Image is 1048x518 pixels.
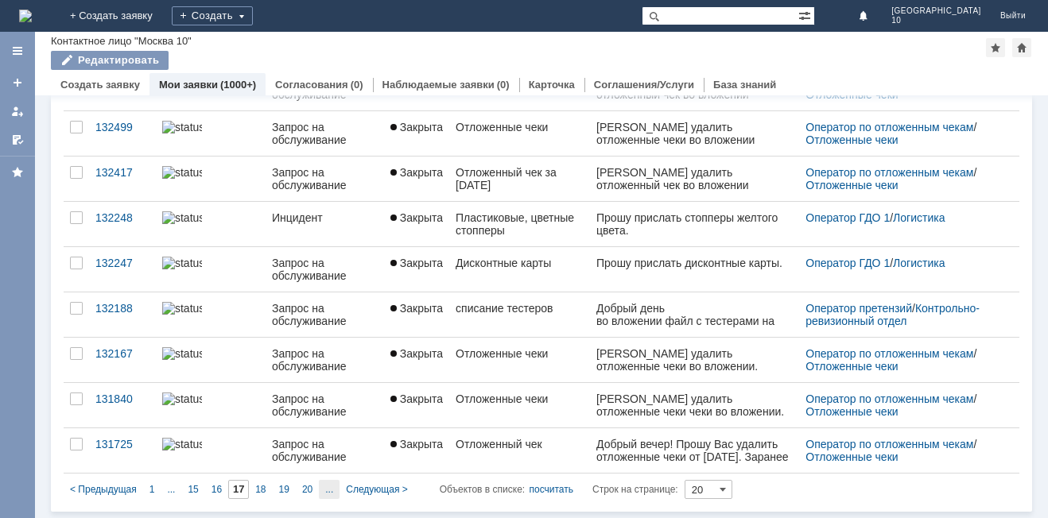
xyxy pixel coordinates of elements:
[497,79,510,91] div: (0)
[798,7,814,22] span: Расширенный поиск
[384,428,449,473] a: Закрыта
[95,121,149,133] div: 132499
[351,79,363,91] div: (0)
[19,10,32,22] a: Перейти на домашнюю страницу
[70,484,137,495] span: < Предыдущая
[893,211,945,224] a: Логистика
[449,338,590,382] a: Отложенные чеки
[272,166,378,191] div: Запрос на обслуживание
[266,202,384,246] a: Инцидент
[456,211,584,237] div: Пластиковые, цветные стопперы
[456,257,584,269] div: Дисконтные карты
[805,302,912,315] a: Оператор претензий
[302,484,312,495] span: 20
[325,484,333,495] span: ...
[149,484,155,495] span: 1
[440,484,525,495] span: Объектов в списке:
[805,211,890,224] a: Оператор ГДО 1
[266,338,384,382] a: Запрос на обслуживание
[456,121,584,133] div: Отложенные чеки
[167,484,175,495] span: ...
[805,302,980,327] a: Контрольно-ревизионный отдел
[156,292,266,337] a: statusbar-100 (1).png
[89,247,156,292] a: 132247
[805,405,898,418] a: Отложенные чеки
[162,392,202,405] img: statusbar-100 (1).png
[95,438,149,450] div: 131725
[89,383,156,427] a: 131840
[95,166,149,179] div: 132417
[456,438,584,450] div: Отложенный чек
[172,6,253,25] div: Создать
[384,202,449,246] a: Закрыта
[188,484,198,495] span: 15
[456,392,584,405] div: Отложенные чеки
[266,157,384,201] a: Запрос на обслуживание
[272,302,378,327] div: Запрос на обслуживание
[95,302,149,315] div: 132188
[805,133,898,146] a: Отложенные чеки
[95,347,149,360] div: 132167
[255,484,266,495] span: 18
[156,111,266,156] a: statusbar-40 (1).png
[212,484,222,495] span: 16
[279,484,289,495] span: 19
[986,38,1005,57] div: Добавить в избранное
[272,347,378,373] div: Запрос на обслуживание
[1012,38,1031,57] div: Сделать домашней страницей
[805,257,1000,269] div: /
[805,347,973,360] a: Оператор по отложенным чекам
[449,111,590,156] a: Отложенные чеки
[384,338,449,382] a: Закрыта
[156,247,266,292] a: statusbar-100 (1).png
[384,157,449,201] a: Закрыта
[89,111,156,156] a: 132499
[390,166,443,179] span: Закрыта
[162,302,202,315] img: statusbar-100 (1).png
[5,127,30,153] a: Мои согласования
[390,392,443,405] span: Закрыта
[162,438,202,450] img: statusbar-100 (1).png
[272,392,378,418] div: Запрос на обслуживание
[529,79,575,91] a: Карточка
[51,35,192,47] div: Контактное лицо "Москва 10"
[95,257,149,269] div: 132247
[384,383,449,427] a: Закрыта
[156,338,266,382] a: statusbar-25 (1).png
[266,292,384,337] a: Запрос на обслуживание
[156,428,266,473] a: statusbar-100 (1).png
[272,257,378,282] div: Запрос на обслуживание
[440,480,678,499] i: Строк на странице:
[805,392,1000,418] div: /
[156,202,266,246] a: statusbar-100 (1).png
[266,428,384,473] a: Запрос на обслуживание
[390,302,443,315] span: Закрыта
[89,157,156,201] a: 132417
[390,257,443,269] span: Закрыта
[449,202,590,246] a: Пластиковые, цветные стопперы
[805,438,973,450] a: Оператор по отложенным чекам
[805,121,973,133] a: Оператор по отложенным чекам
[805,179,898,191] a: Отложенные чеки
[713,79,776,91] a: База знаний
[449,428,590,473] a: Отложенный чек
[89,428,156,473] a: 131725
[529,480,573,499] div: посчитать
[390,347,443,360] span: Закрыта
[346,484,407,495] span: Следующая >
[456,302,584,315] div: списание тестеров
[891,6,981,16] span: [GEOGRAPHIC_DATA]
[89,202,156,246] a: 132248
[456,347,584,360] div: Отложенные чеки
[805,392,973,405] a: Оператор по отложенным чекам
[384,247,449,292] a: Закрыта
[89,292,156,337] a: 132188
[89,338,156,382] a: 132167
[805,257,890,269] a: Оператор ГДО 1
[5,99,30,124] a: Мои заявки
[805,166,973,179] a: Оператор по отложенным чекам
[456,166,584,191] div: Отложенный чек за [DATE]
[272,121,378,146] div: Запрос на обслуживание
[805,166,1000,191] div: /
[449,383,590,427] a: Отложенные чеки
